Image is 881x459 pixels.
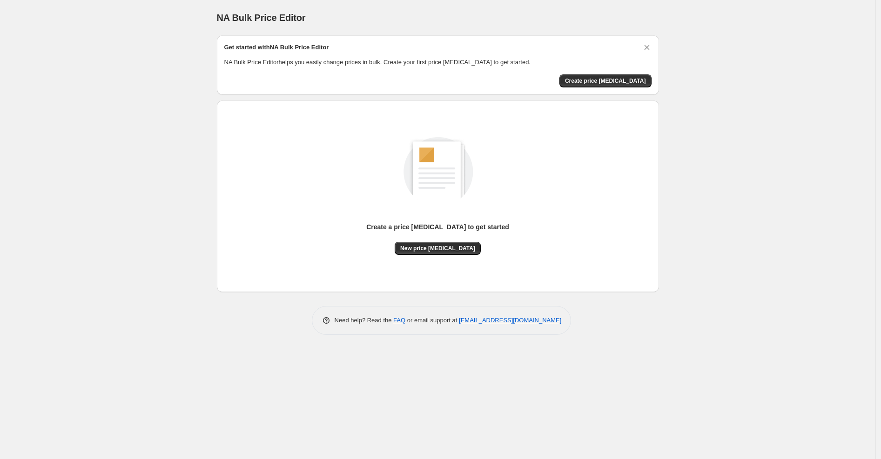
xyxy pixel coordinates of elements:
[400,245,475,252] span: New price [MEDICAL_DATA]
[565,77,646,85] span: Create price [MEDICAL_DATA]
[335,317,394,324] span: Need help? Read the
[459,317,561,324] a: [EMAIL_ADDRESS][DOMAIN_NAME]
[224,58,652,67] p: NA Bulk Price Editor helps you easily change prices in bulk. Create your first price [MEDICAL_DAT...
[217,13,306,23] span: NA Bulk Price Editor
[405,317,459,324] span: or email support at
[559,74,652,87] button: Create price change job
[366,222,509,232] p: Create a price [MEDICAL_DATA] to get started
[224,43,329,52] h2: Get started with NA Bulk Price Editor
[395,242,481,255] button: New price [MEDICAL_DATA]
[393,317,405,324] a: FAQ
[642,43,652,52] button: Dismiss card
